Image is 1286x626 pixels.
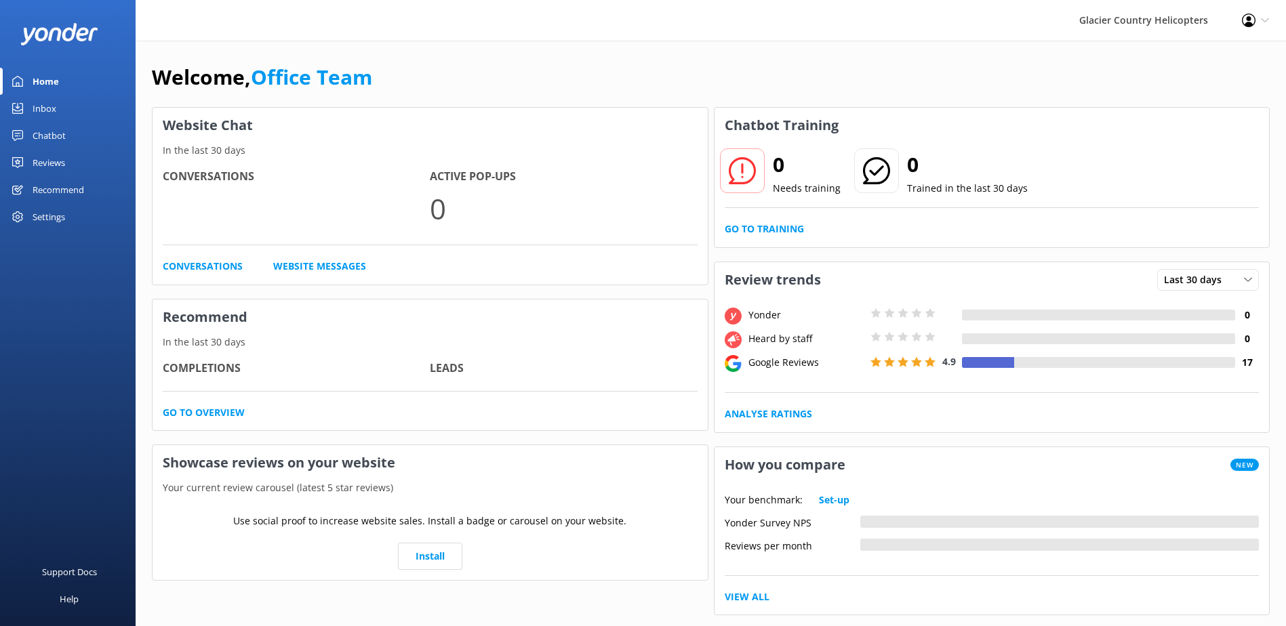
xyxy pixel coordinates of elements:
div: Support Docs [42,558,97,585]
h3: How you compare [715,447,856,482]
div: Inbox [33,95,56,122]
div: Heard by staff [745,331,867,346]
p: Needs training [773,181,841,196]
div: Help [60,585,79,612]
img: yonder-white-logo.png [20,23,98,45]
div: Chatbot [33,122,66,149]
h4: Leads [430,360,697,377]
a: View All [725,589,769,604]
p: Trained in the last 30 days [907,181,1028,196]
h4: Active Pop-ups [430,168,697,186]
a: Set-up [819,493,849,507]
p: 0 [430,186,697,231]
div: Yonder [745,308,867,322]
a: Conversations [163,259,243,274]
a: Website Messages [273,259,366,274]
h2: 0 [907,148,1028,181]
div: Recommend [33,176,84,203]
h3: Website Chat [153,108,708,143]
div: Settings [33,203,65,230]
div: Google Reviews [745,355,867,370]
h3: Review trends [715,262,831,297]
h1: Welcome, [152,61,372,93]
h4: 0 [1235,308,1259,322]
a: Office Team [251,63,372,91]
p: Use social proof to increase website sales. Install a badge or carousel on your website. [233,514,626,528]
span: Last 30 days [1164,272,1230,287]
h4: Conversations [163,168,430,186]
div: Reviews per month [725,539,860,551]
p: Your current review carousel (latest 5 star reviews) [153,480,708,495]
h2: 0 [773,148,841,181]
p: Your benchmark: [725,493,803,507]
a: Install [398,543,462,570]
span: 4.9 [942,355,956,368]
h4: Completions [163,360,430,377]
div: Yonder Survey NPS [725,516,860,528]
a: Go to Training [725,222,804,236]
h4: 17 [1235,355,1259,370]
h4: 0 [1235,331,1259,346]
span: New [1230,459,1259,471]
h3: Showcase reviews on your website [153,445,708,480]
h3: Chatbot Training [715,108,849,143]
div: Home [33,68,59,95]
h3: Recommend [153,299,708,335]
p: In the last 30 days [153,143,708,158]
div: Reviews [33,149,65,176]
p: In the last 30 days [153,335,708,350]
a: Analyse Ratings [725,406,812,421]
a: Go to overview [163,405,245,420]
